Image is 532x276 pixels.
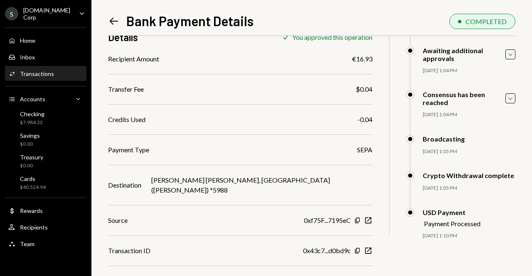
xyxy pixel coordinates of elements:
[20,154,43,161] div: Treasury
[5,203,86,218] a: Rewards
[20,37,35,44] div: Home
[20,119,44,126] div: $7,984.22
[20,54,35,61] div: Inbox
[20,141,40,148] div: $0.00
[23,7,72,21] div: [DOMAIN_NAME] Corp
[151,175,372,195] div: [PERSON_NAME] [PERSON_NAME], [GEOGRAPHIC_DATA] ([PERSON_NAME]) *5988
[423,148,515,155] div: [DATE] 1:05 PM
[423,90,505,106] div: Consensus has been reached
[108,84,144,94] div: Transfer Fee
[126,12,254,29] h1: Bank Payment Details
[465,17,507,25] div: COMPLETED
[20,132,40,139] div: Savings
[5,7,18,20] div: S
[20,184,46,191] div: $40,524.94
[304,215,351,225] div: 0xf75F...7195eC
[292,33,372,41] div: You approved this operation
[108,180,141,190] div: Destination
[303,246,351,256] div: 0x43c7...d0bd9c
[108,215,128,225] div: Source
[5,49,86,64] a: Inbox
[357,115,372,125] div: -0.04
[5,220,86,234] a: Recipients
[423,171,514,179] div: Crypto Withdrawal complete
[5,91,86,106] a: Accounts
[357,145,372,155] div: SEPA
[356,84,372,94] div: $0.04
[108,54,159,64] div: Recipient Amount
[20,175,46,182] div: Cards
[423,185,515,192] div: [DATE] 1:05 PM
[5,108,86,128] a: Checking$7,984.22
[108,145,149,155] div: Payment Type
[20,110,44,117] div: Checking
[423,46,505,62] div: Awaiting additional approvals
[20,207,43,214] div: Rewards
[424,220,480,227] div: Payment Processed
[5,236,86,251] a: Team
[108,246,150,256] div: Transaction ID
[5,66,86,81] a: Transactions
[20,240,34,247] div: Team
[20,70,54,77] div: Transactions
[5,173,86,193] a: Cards$40,524.94
[423,232,515,239] div: [DATE] 1:10 PM
[108,115,145,125] div: Credits Used
[20,162,43,169] div: $0.00
[352,54,372,64] div: €16.93
[5,151,86,171] a: Treasury$0.00
[108,30,138,44] h3: Details
[20,95,45,103] div: Accounts
[423,135,465,143] div: Broadcasting
[423,111,515,118] div: [DATE] 1:04 PM
[423,208,480,216] div: USD Payment
[20,224,48,231] div: Recipients
[423,67,515,74] div: [DATE] 1:04 PM
[5,129,86,149] a: Savings$0.00
[5,33,86,48] a: Home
